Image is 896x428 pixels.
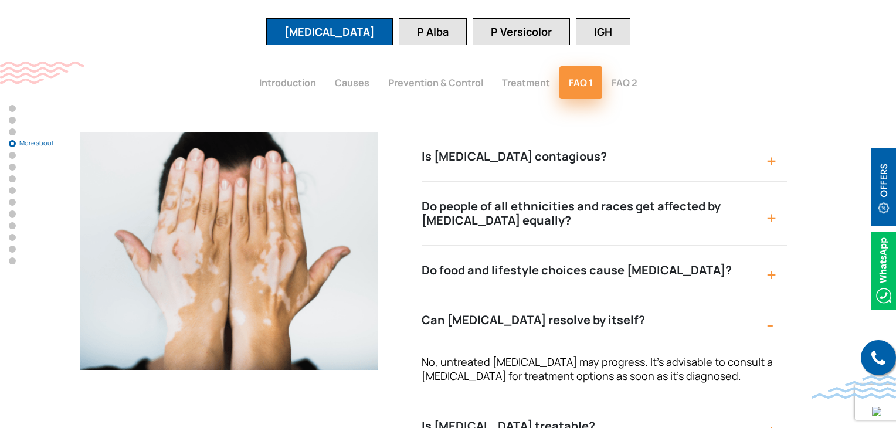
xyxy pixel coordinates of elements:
button: FAQ 2 [602,66,647,99]
a: More about [9,140,16,147]
span: More about [19,140,78,147]
button: Can [MEDICAL_DATA] resolve by itself? [422,295,787,345]
button: Causes [325,66,379,99]
img: bluewave [812,375,896,399]
img: offerBt [871,148,896,226]
button: [MEDICAL_DATA] [266,18,393,45]
button: FAQ 1 [559,66,602,99]
button: Introduction [250,66,325,99]
button: P Alba [399,18,467,45]
button: Is [MEDICAL_DATA] contagious? [422,132,787,182]
button: Treatment [493,66,559,99]
button: Prevention & Control [379,66,493,99]
span: No, untreated [MEDICAL_DATA] may progress. It’s advisable to consult a [MEDICAL_DATA] for treatme... [422,355,773,383]
a: Whatsappicon [871,263,896,276]
button: P Versicolor [473,18,570,45]
button: Do people of all ethnicities and races get affected by [MEDICAL_DATA] equally? [422,182,787,246]
img: Whatsappicon [871,232,896,310]
button: IGH [576,18,630,45]
button: Do food and lifestyle choices cause [MEDICAL_DATA]? [422,246,787,295]
img: up-blue-arrow.svg [872,407,881,416]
